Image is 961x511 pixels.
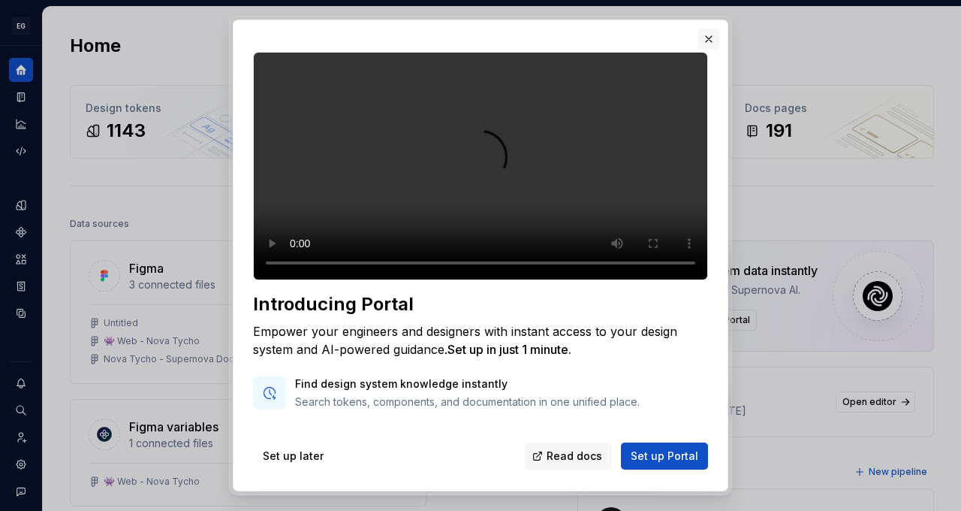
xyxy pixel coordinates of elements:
[253,322,708,358] div: Empower your engineers and designers with instant access to your design system and AI-powered gui...
[253,292,708,316] div: Introducing Portal
[447,342,571,357] span: Set up in just 1 minute.
[263,449,324,464] span: Set up later
[253,443,333,470] button: Set up later
[295,376,640,392] p: Find design system knowledge instantly
[295,395,640,410] p: Search tokens, components, and documentation in one unified place.
[631,449,698,464] span: Set up Portal
[547,449,602,464] span: Read docs
[621,443,708,470] button: Set up Portal
[525,443,612,470] a: Read docs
